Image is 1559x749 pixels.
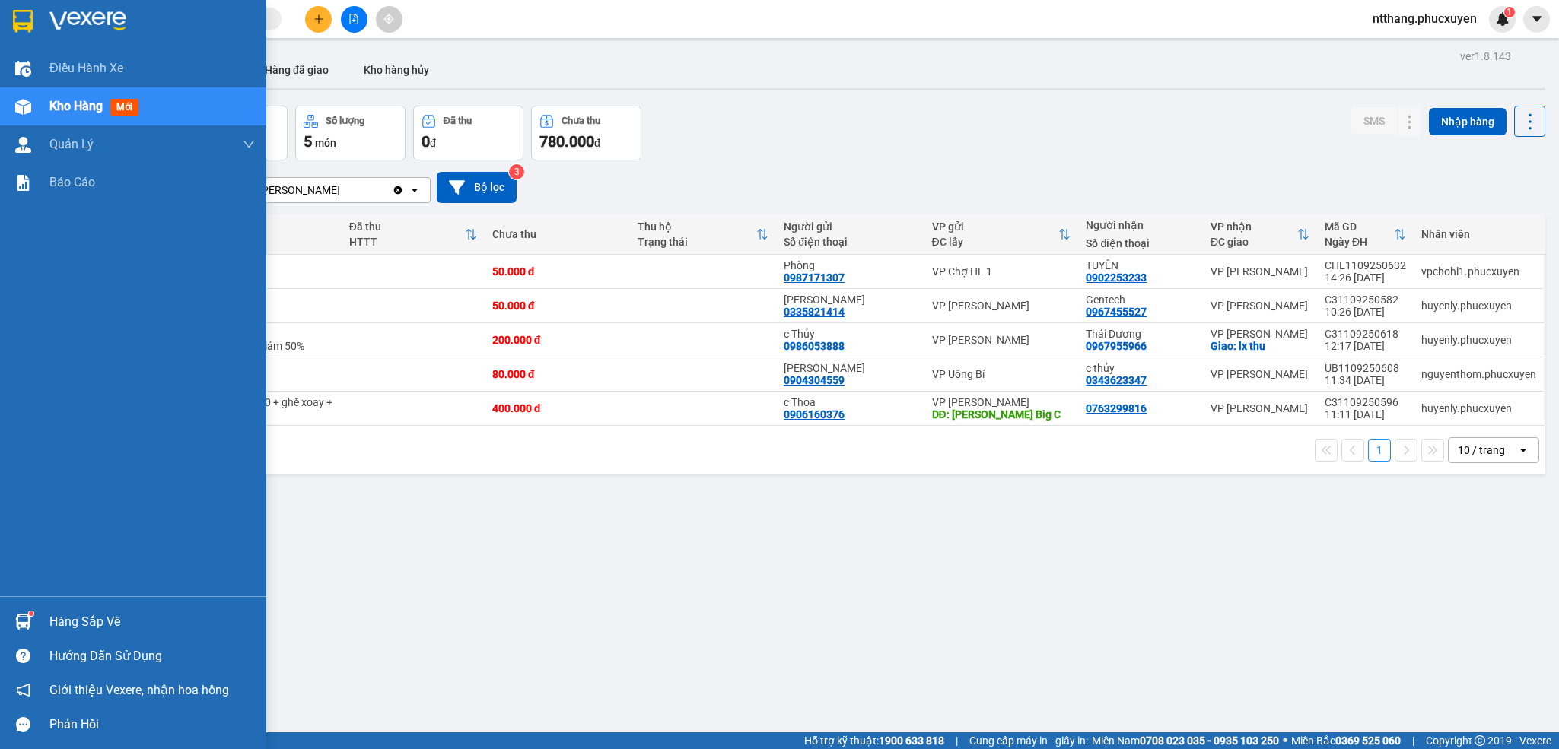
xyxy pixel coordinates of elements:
svg: open [1517,444,1529,456]
div: 80.000 đ [492,368,623,380]
strong: 1900 633 818 [879,735,944,747]
div: c Thoa [784,396,916,408]
div: Chưa thu [492,228,623,240]
div: VP [PERSON_NAME] [932,300,1071,312]
span: Kho hàng hủy [364,64,429,76]
span: 1 [1507,7,1512,17]
button: Bộ lọc [437,172,517,203]
span: | [1412,732,1414,749]
div: c thủy [1086,362,1195,374]
span: Điều hành xe [49,59,123,78]
div: C31109250596 [1325,396,1406,408]
div: ver 1.8.143 [1460,48,1511,65]
span: Kho hàng [49,99,103,113]
span: down [243,138,255,151]
div: huyenly.phucxuyen [1421,300,1536,312]
span: Quản Lý [49,135,94,154]
span: món [315,137,336,149]
img: warehouse-icon [15,61,31,77]
div: 0906160376 [784,408,845,421]
svg: Clear value [392,184,404,196]
button: Số lượng5món [295,106,406,160]
div: Tên món [212,221,334,233]
span: caret-down [1530,12,1544,26]
div: vpchohl1.phucxuyen [1421,265,1536,278]
button: Hàng đã giao [253,52,341,88]
span: mới [110,99,138,116]
div: 11:11 [DATE] [1325,408,1406,421]
div: 0904304559 [784,374,845,386]
div: Gentech [1086,294,1195,306]
div: Chưa thu [562,116,600,126]
div: 50.000 đ [492,265,623,278]
div: Thái Dương [1086,328,1195,340]
div: Nhân viên [1421,228,1536,240]
div: 14:26 [DATE] [1325,271,1406,284]
th: Toggle SortBy [1317,214,1414,255]
span: notification [16,683,30,697]
div: 0986053888 [784,340,845,352]
div: VP [PERSON_NAME] [1211,300,1309,312]
span: 5 [304,132,312,151]
span: 0 [422,132,430,151]
span: ⚪️ [1283,738,1287,744]
div: VP Uông Bí [932,368,1071,380]
div: 400.000 đ [492,402,623,414]
div: VP Chợ HL 1 [932,265,1071,278]
div: HTTT [349,236,465,248]
div: 0987171307 [784,271,845,284]
div: C31109250618 [1325,328,1406,340]
div: Hướng dẫn sử dụng [49,645,255,668]
div: Số lượng [326,116,364,126]
div: DĐ: Trường Quang Trung Big C [932,408,1071,421]
div: 11:34 [DATE] [1325,374,1406,386]
span: ntthang.phucxuyen [1360,9,1489,28]
div: Số điện thoại [1086,237,1195,249]
div: xe Vision [212,328,334,340]
th: Toggle SortBy [342,214,485,255]
span: Hỗ trợ kỹ thuật: [804,732,944,749]
div: Sv năm 1 giảm 50% [212,340,334,352]
strong: 0708 023 035 - 0935 103 250 [1140,735,1279,747]
div: 0335821414 [784,306,845,318]
span: Báo cáo [49,173,95,192]
span: 780.000 [539,132,594,151]
span: question-circle [16,649,30,663]
button: SMS [1351,107,1397,135]
input: Selected VP Dương Đình Nghệ. [342,182,343,198]
div: Số điện thoại [784,236,916,248]
div: 0763299816 [1086,402,1147,414]
button: aim [376,6,402,33]
span: aim [383,14,394,24]
div: Thu hộ [638,221,756,233]
div: TUYÊN [1086,259,1195,271]
div: Hàng sắp về [49,611,255,633]
span: plus [313,14,324,24]
span: | [956,732,958,749]
div: VP gửi [932,221,1059,233]
div: 0967955966 [1086,340,1147,352]
span: Cung cấp máy in - giấy in: [969,732,1088,749]
div: 10:26 [DATE] [1325,306,1406,318]
div: Người nhận [1086,219,1195,231]
button: caret-down [1523,6,1550,33]
div: UB1109250608 [1325,362,1406,374]
div: Phòng [784,259,916,271]
div: Ngày ĐH [1325,236,1394,248]
div: Vân [784,294,916,306]
div: Giao: lx thu [1211,340,1309,352]
span: đ [594,137,600,149]
div: ĐC giao [1211,236,1297,248]
div: 14AA-09710 + ghế xoay + quạt cây [212,396,334,421]
img: warehouse-icon [15,614,31,630]
div: VP [PERSON_NAME] [1211,265,1309,278]
button: Chưa thu780.000đ [531,106,641,160]
span: message [16,717,30,732]
div: 12:17 [DATE] [1325,340,1406,352]
div: Ghi chú [212,236,334,248]
sup: 1 [1504,7,1515,17]
div: Trạng thái [638,236,756,248]
span: Miền Nam [1092,732,1279,749]
div: VP [PERSON_NAME] [1211,402,1309,414]
div: trần côn [784,362,916,374]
